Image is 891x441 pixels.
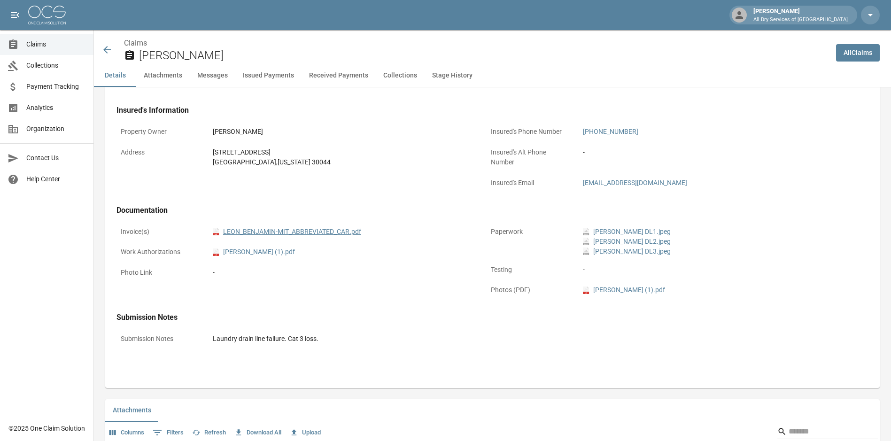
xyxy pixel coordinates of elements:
p: Insured's Phone Number [487,123,571,141]
button: Details [94,64,136,87]
p: Submission Notes [116,330,201,348]
div: Laundry drain line failure. Cat 3 loss. [213,334,841,344]
button: Attachments [136,64,190,87]
p: Insured's Alt Phone Number [487,143,571,171]
a: pdfLEON_BENJAMIN-MIT_ABBREVIATED_CAR.pdf [213,227,361,237]
button: Stage History [425,64,480,87]
p: Property Owner [116,123,201,141]
button: Received Payments [302,64,376,87]
p: Invoice(s) [116,223,201,241]
p: Paperwork [487,223,571,241]
h4: Insured's Information [116,106,845,115]
button: Download All [232,426,284,440]
h4: Documentation [116,206,845,215]
h4: Submission Notes [116,313,845,322]
p: Photos (PDF) [487,281,571,299]
a: [EMAIL_ADDRESS][DOMAIN_NAME] [583,179,687,186]
p: Testing [487,261,571,279]
span: Claims [26,39,86,49]
a: Claims [124,39,147,47]
span: Contact Us [26,153,86,163]
h2: [PERSON_NAME] [139,49,829,62]
div: Search [777,424,878,441]
a: AllClaims [836,44,880,62]
button: Messages [190,64,235,87]
button: open drawer [6,6,24,24]
a: pdf[PERSON_NAME] (1).pdf [583,285,665,295]
a: jpeg[PERSON_NAME] DL3.jpeg [583,247,671,256]
div: [PERSON_NAME] [213,127,471,137]
div: anchor tabs [94,64,891,87]
div: [GEOGRAPHIC_DATA] , [US_STATE] 30044 [213,157,471,167]
button: Attachments [105,399,159,422]
p: Work Authorizations [116,243,201,261]
div: [STREET_ADDRESS] [213,147,471,157]
a: [PHONE_NUMBER] [583,128,638,135]
button: Upload [287,426,323,440]
button: Select columns [107,426,147,440]
span: Organization [26,124,86,134]
a: jpeg[PERSON_NAME] DL2.jpeg [583,237,671,247]
a: pdf[PERSON_NAME] (1).pdf [213,247,295,257]
span: Collections [26,61,86,70]
div: - [583,147,841,157]
div: - [213,268,471,278]
p: Address [116,143,201,162]
nav: breadcrumb [124,38,829,49]
button: Show filters [150,425,186,440]
div: related-list tabs [105,399,880,422]
span: Payment Tracking [26,82,86,92]
span: Analytics [26,103,86,113]
button: Refresh [190,426,228,440]
p: Insured's Email [487,174,571,192]
div: [PERSON_NAME] [750,7,852,23]
p: Photo Link [116,263,201,282]
div: - [583,265,841,275]
button: Collections [376,64,425,87]
img: ocs-logo-white-transparent.png [28,6,66,24]
div: © 2025 One Claim Solution [8,424,85,433]
span: Help Center [26,174,86,184]
button: Issued Payments [235,64,302,87]
a: jpeg[PERSON_NAME] DL1.jpeg [583,227,671,237]
p: All Dry Services of [GEOGRAPHIC_DATA] [753,16,848,24]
